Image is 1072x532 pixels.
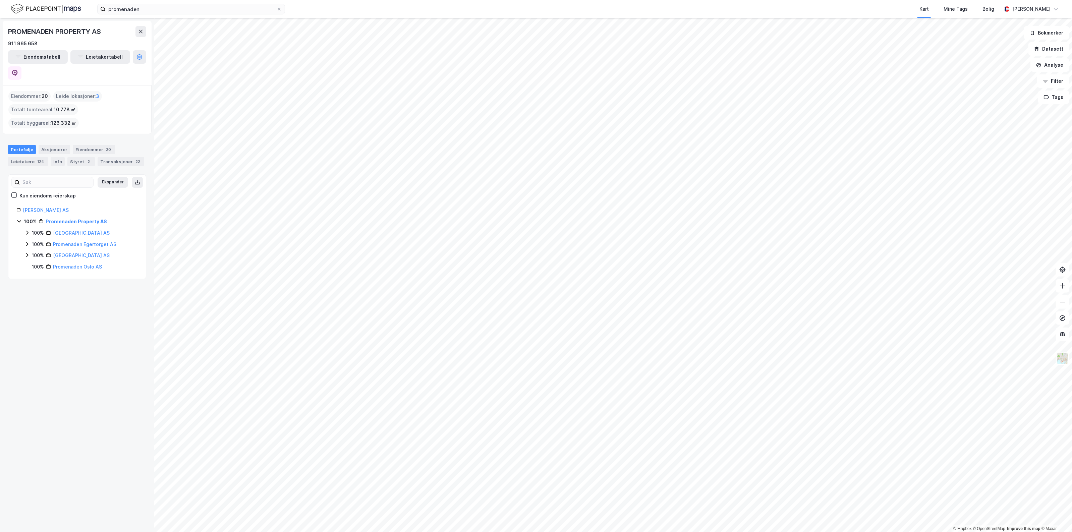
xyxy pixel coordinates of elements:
div: Totalt byggareal : [8,118,79,128]
div: Kart [919,5,929,13]
span: 10 778 ㎡ [54,106,75,114]
button: Tags [1038,91,1069,104]
button: Ekspander [98,177,128,188]
a: OpenStreetMap [973,526,1006,531]
div: 22 [134,158,142,165]
span: 3 [96,92,99,100]
div: Portefølje [8,145,36,154]
div: Kun eiendoms-eierskap [19,192,76,200]
img: Z [1056,352,1069,365]
a: Promenaden Egertorget AS [53,241,116,247]
div: Mine Tags [944,5,968,13]
div: Eiendommer : [8,91,51,102]
img: logo.f888ab2527a4732fd821a326f86c7f29.svg [11,3,81,15]
a: Improve this map [1007,526,1040,531]
a: [PERSON_NAME] AS [23,207,69,213]
div: Bolig [982,5,994,13]
div: Totalt tomteareal : [8,104,78,115]
div: 124 [36,158,45,165]
div: Styret [67,157,95,166]
div: 100% [32,263,44,271]
input: Søk [20,177,93,187]
div: 100% [32,240,44,248]
input: Søk på adresse, matrikkel, gårdeiere, leietakere eller personer [106,4,277,14]
div: 100% [24,218,37,226]
button: Eiendomstabell [8,50,68,64]
a: Promenaden Oslo AS [53,264,102,270]
span: 20 [42,92,48,100]
div: 2 [86,158,92,165]
div: 20 [105,146,112,153]
a: [GEOGRAPHIC_DATA] AS [53,252,110,258]
button: Leietakertabell [70,50,130,64]
div: Transaksjoner [98,157,144,166]
div: 100% [32,229,44,237]
a: Mapbox [953,526,972,531]
button: Bokmerker [1024,26,1069,40]
button: Datasett [1028,42,1069,56]
div: PROMENADEN PROPERTY AS [8,26,102,37]
span: 126 332 ㎡ [51,119,76,127]
div: Leide lokasjoner : [53,91,102,102]
div: Aksjonærer [39,145,70,154]
div: Info [51,157,65,166]
iframe: Chat Widget [1038,500,1072,532]
a: Promenaden Property AS [46,219,107,224]
div: 100% [32,251,44,259]
div: [PERSON_NAME] [1012,5,1051,13]
div: Leietakere [8,157,48,166]
button: Analyse [1030,58,1069,72]
div: Eiendommer [73,145,115,154]
button: Filter [1037,74,1069,88]
div: 911 965 658 [8,40,38,48]
a: [GEOGRAPHIC_DATA] AS [53,230,110,236]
